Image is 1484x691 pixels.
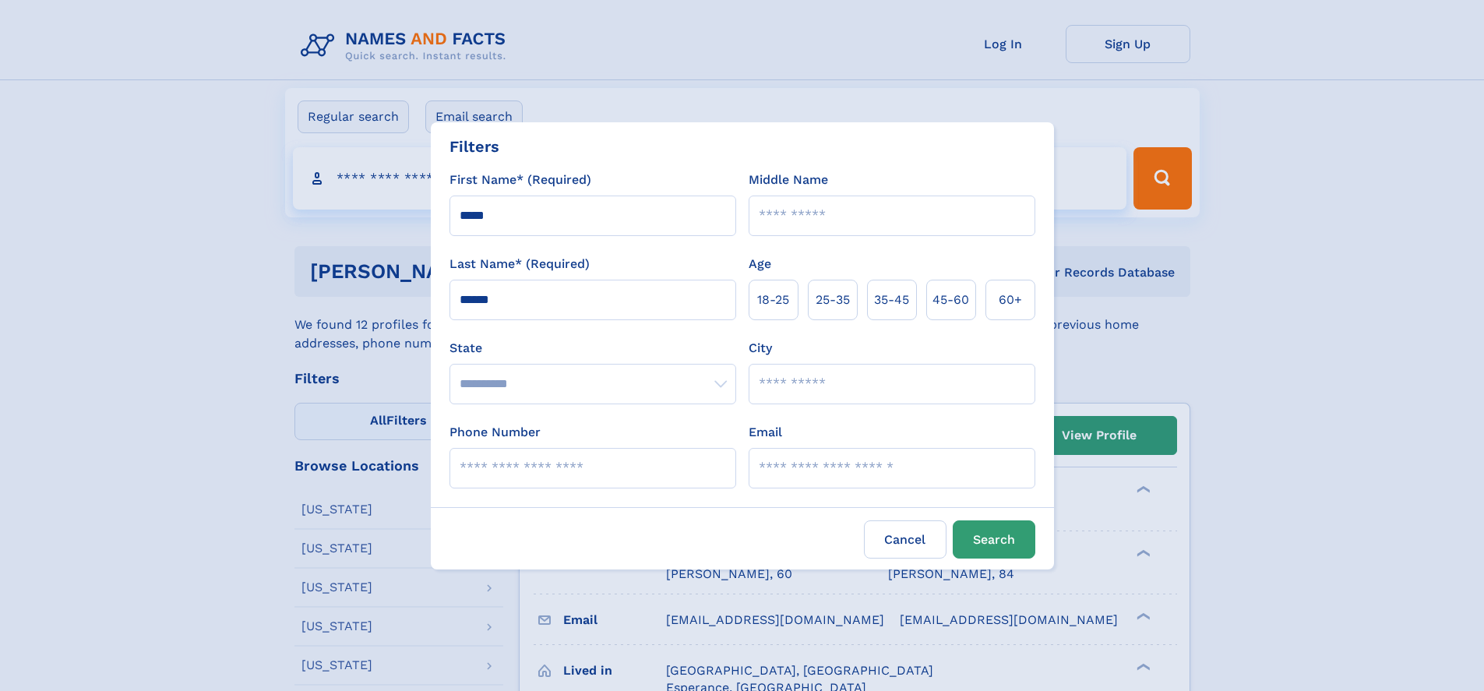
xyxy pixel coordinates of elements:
label: Email [749,423,782,442]
button: Search [953,520,1035,559]
label: City [749,339,772,358]
span: 60+ [999,291,1022,309]
div: Filters [449,135,499,158]
span: 45‑60 [932,291,969,309]
label: Age [749,255,771,273]
label: Last Name* (Required) [449,255,590,273]
label: State [449,339,736,358]
label: Cancel [864,520,946,559]
span: 35‑45 [874,291,909,309]
label: Middle Name [749,171,828,189]
span: 25‑35 [816,291,850,309]
label: Phone Number [449,423,541,442]
label: First Name* (Required) [449,171,591,189]
span: 18‑25 [757,291,789,309]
